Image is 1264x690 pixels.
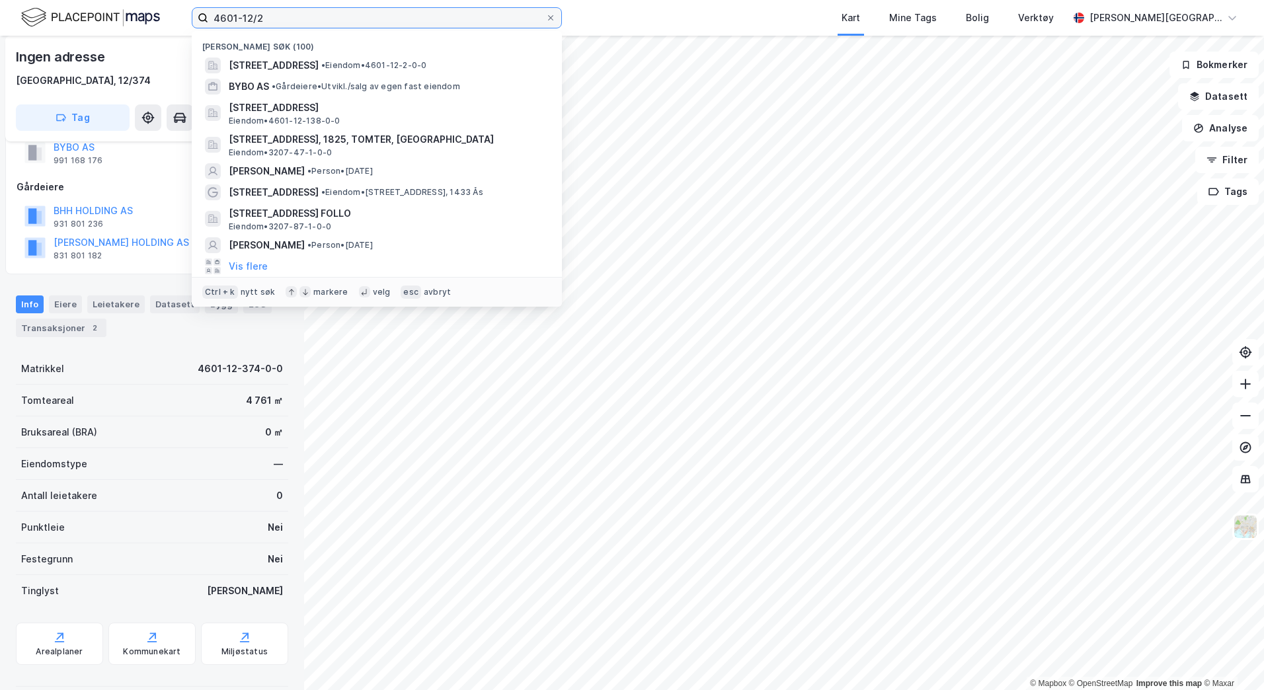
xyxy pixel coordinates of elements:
[307,240,373,250] span: Person • [DATE]
[21,583,59,599] div: Tinglyst
[21,6,160,29] img: logo.f888ab2527a4732fd821a326f86c7f29.svg
[229,184,319,200] span: [STREET_ADDRESS]
[202,286,238,299] div: Ctrl + k
[229,206,546,221] span: [STREET_ADDRESS] FOLLO
[1178,83,1259,110] button: Datasett
[54,219,103,229] div: 931 801 236
[1136,679,1202,688] a: Improve this map
[889,10,937,26] div: Mine Tags
[123,646,180,657] div: Kommunekart
[272,81,276,91] span: •
[1018,10,1054,26] div: Verktøy
[21,393,74,408] div: Tomteareal
[88,321,101,334] div: 2
[21,519,65,535] div: Punktleie
[272,81,460,92] span: Gårdeiere • Utvikl./salg av egen fast eiendom
[229,237,305,253] span: [PERSON_NAME]
[49,295,82,313] div: Eiere
[229,132,546,147] span: [STREET_ADDRESS], 1825, TOMTER, [GEOGRAPHIC_DATA]
[229,116,340,126] span: Eiendom • 4601-12-138-0-0
[321,60,426,71] span: Eiendom • 4601-12-2-0-0
[1233,514,1258,539] img: Z
[198,361,283,377] div: 4601-12-374-0-0
[192,31,562,55] div: [PERSON_NAME] søk (100)
[307,166,373,176] span: Person • [DATE]
[1069,679,1133,688] a: OpenStreetMap
[842,10,860,26] div: Kart
[16,319,106,337] div: Transaksjoner
[307,240,311,250] span: •
[241,287,276,297] div: nytt søk
[1198,627,1264,690] iframe: Chat Widget
[313,287,348,297] div: markere
[21,488,97,504] div: Antall leietakere
[1198,627,1264,690] div: Kontrollprogram for chat
[229,258,268,274] button: Vis flere
[276,488,283,504] div: 0
[1169,52,1259,78] button: Bokmerker
[229,79,269,95] span: BYBO AS
[1197,178,1259,205] button: Tags
[229,57,319,73] span: [STREET_ADDRESS]
[150,295,200,313] div: Datasett
[229,147,332,158] span: Eiendom • 3207-47-1-0-0
[246,393,283,408] div: 4 761 ㎡
[321,60,325,70] span: •
[54,250,102,261] div: 831 801 182
[1030,679,1066,688] a: Mapbox
[17,179,288,195] div: Gårdeiere
[207,583,283,599] div: [PERSON_NAME]
[16,73,151,89] div: [GEOGRAPHIC_DATA], 12/374
[21,456,87,472] div: Eiendomstype
[265,424,283,440] div: 0 ㎡
[208,8,545,28] input: Søk på adresse, matrikkel, gårdeiere, leietakere eller personer
[229,100,546,116] span: [STREET_ADDRESS]
[229,221,331,232] span: Eiendom • 3207-87-1-0-0
[321,187,483,198] span: Eiendom • [STREET_ADDRESS], 1433 Ås
[229,163,305,179] span: [PERSON_NAME]
[221,646,268,657] div: Miljøstatus
[321,187,325,197] span: •
[36,646,83,657] div: Arealplaner
[268,519,283,535] div: Nei
[21,551,73,567] div: Festegrunn
[16,295,44,313] div: Info
[21,361,64,377] div: Matrikkel
[1182,115,1259,141] button: Analyse
[268,551,283,567] div: Nei
[16,46,107,67] div: Ingen adresse
[87,295,145,313] div: Leietakere
[373,287,391,297] div: velg
[54,155,102,166] div: 991 168 176
[21,424,97,440] div: Bruksareal (BRA)
[966,10,989,26] div: Bolig
[307,166,311,176] span: •
[1089,10,1222,26] div: [PERSON_NAME][GEOGRAPHIC_DATA]
[401,286,421,299] div: esc
[16,104,130,131] button: Tag
[274,456,283,472] div: —
[1195,147,1259,173] button: Filter
[424,287,451,297] div: avbryt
